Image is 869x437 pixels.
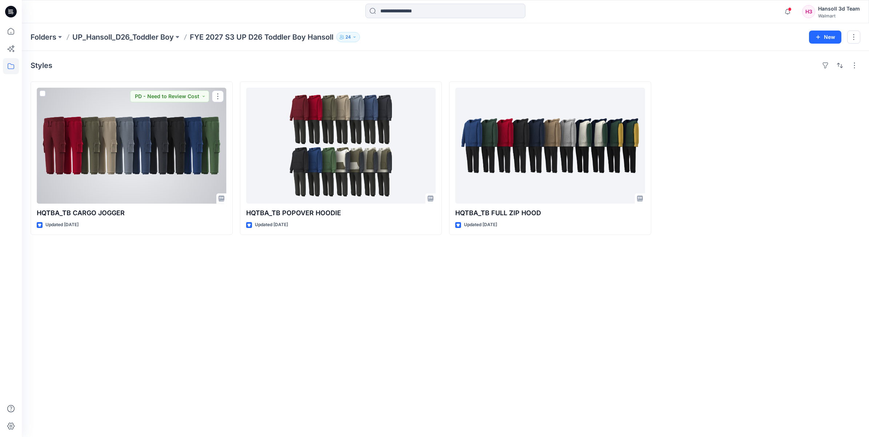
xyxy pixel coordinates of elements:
button: 24 [336,32,360,42]
a: UP_Hansoll_D26_Toddler Boy [72,32,174,42]
h4: Styles [31,61,52,70]
div: Walmart [818,13,860,19]
p: 24 [345,33,351,41]
p: HQTBA_TB POPOVER HOODIE [246,208,436,218]
button: New [809,31,841,44]
a: HQTBA_TB POPOVER HOODIE [246,88,436,204]
a: Folders [31,32,56,42]
div: H3 [802,5,815,18]
a: HQTBA_TB FULL ZIP HOOD [455,88,645,204]
p: Updated [DATE] [45,221,79,229]
p: Updated [DATE] [255,221,288,229]
div: Hansoll 3d Team [818,4,860,13]
a: HQTBA_TB CARGO JOGGER [37,88,227,204]
p: HQTBA_TB CARGO JOGGER [37,208,227,218]
p: Updated [DATE] [464,221,497,229]
p: FYE 2027 S3 UP D26 Toddler Boy Hansoll [190,32,333,42]
p: HQTBA_TB FULL ZIP HOOD [455,208,645,218]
